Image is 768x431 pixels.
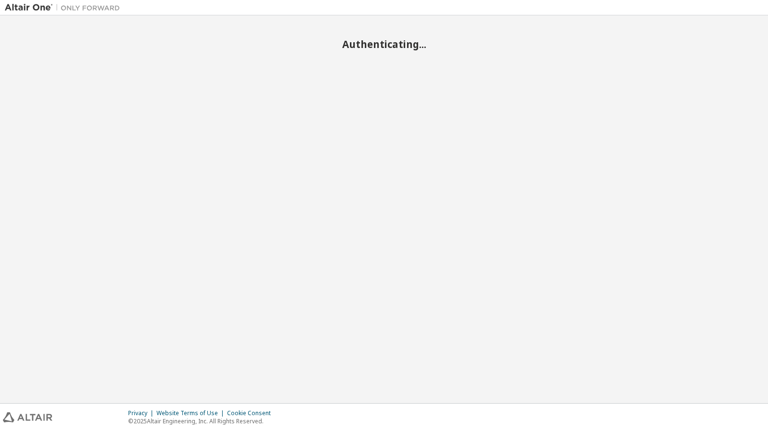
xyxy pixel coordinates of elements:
img: Altair One [5,3,125,12]
img: altair_logo.svg [3,412,52,422]
p: © 2025 Altair Engineering, Inc. All Rights Reserved. [128,417,276,425]
div: Privacy [128,409,156,417]
div: Cookie Consent [227,409,276,417]
h2: Authenticating... [5,38,763,50]
div: Website Terms of Use [156,409,227,417]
